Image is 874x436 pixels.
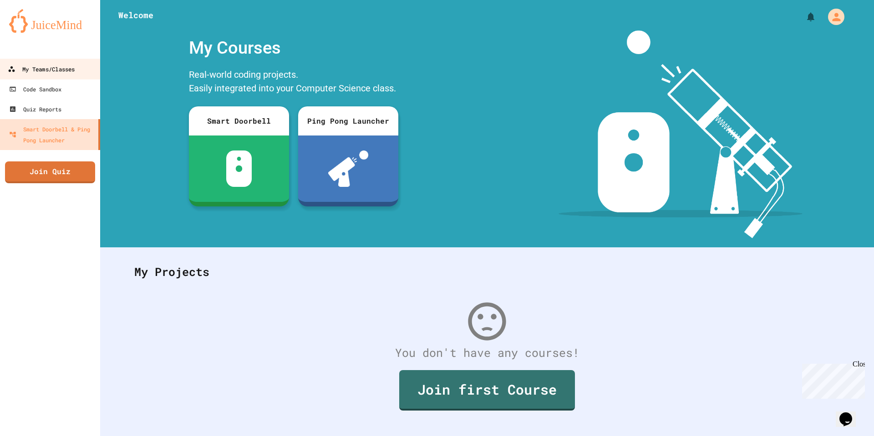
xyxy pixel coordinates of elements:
[9,9,91,33] img: logo-orange.svg
[9,84,61,95] div: Code Sandbox
[5,161,95,183] a: Join Quiz
[298,106,398,135] div: Ping Pong Launcher
[559,30,803,238] img: banner-image-my-projects.png
[125,344,849,361] div: You don't have any courses!
[184,65,403,100] div: Real-world coding projects. Easily integrated into your Computer Science class.
[9,124,95,145] div: Smart Doorbell & Ping Pong Launcher
[818,6,847,27] div: My Account
[9,104,61,115] div: Quiz Reports
[328,150,369,187] img: ppl-with-ball.png
[8,64,75,75] div: My Teams/Classes
[189,106,289,135] div: Smart Doorbell
[125,254,849,290] div: My Projects
[788,9,818,25] div: My Notifications
[798,360,865,399] iframe: chat widget
[4,4,63,58] div: Chat with us now!Close
[399,370,575,411] a: Join first Course
[184,30,403,65] div: My Courses
[836,400,865,427] iframe: chat widget
[226,150,252,187] img: sdb-white.svg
